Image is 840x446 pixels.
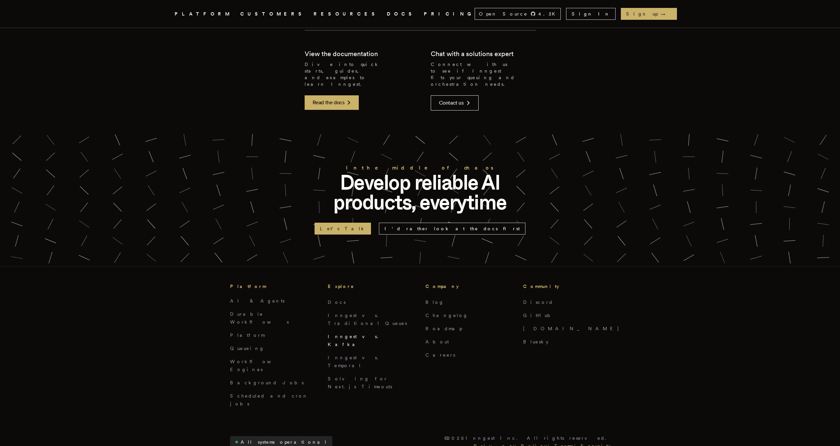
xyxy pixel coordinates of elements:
[315,173,526,212] p: Develop reliable AI products, everytime
[305,61,410,87] p: Dive into quick starts, guides, and examples to learn Inngest.
[328,334,382,347] a: Inngest vs. Kafka
[431,95,479,111] a: Contact us
[230,298,285,303] a: AI & Agents
[305,95,359,110] a: Read the docs
[230,359,287,372] a: Workflow Engines
[230,333,265,338] a: Platform
[379,223,525,235] a: I'd rather look at the docs first
[425,326,462,331] a: Roadmap
[314,10,379,18] button: RESOURCES
[328,313,407,326] a: Inngest vs. Traditional Queues
[175,10,232,18] button: PLATFORM
[425,352,455,358] a: Careers
[621,8,677,20] a: Sign up
[230,393,308,406] a: Scheduled and cron jobs
[431,49,514,58] h2: Chat with a solutions expert
[523,300,553,305] a: Discord
[660,11,672,17] span: →
[425,282,513,290] h3: Company
[230,380,304,385] a: Background Jobs
[230,346,265,351] a: Queueing
[425,300,444,305] a: Blog
[315,223,371,235] a: Let's Talk
[328,282,415,290] h3: Explore
[230,311,289,325] a: Durable Workflows
[523,313,554,318] a: GitHub
[240,10,306,18] a: CUSTOMERS
[328,300,346,305] a: Docs
[431,61,536,87] p: Connect with us to see if Inngest fits your queuing and orchestration needs.
[523,282,610,290] h3: Community
[328,376,392,389] a: Solving for Next.js Timeouts
[305,49,378,58] h2: View the documentation
[444,434,610,442] p: © 2025 Inngest Inc. All rights reserved.
[538,11,559,17] span: 4.3 K
[230,282,317,290] h3: Platform
[387,10,416,18] a: DOCS
[523,339,548,344] a: Bluesky
[424,10,475,18] a: PRICING
[425,313,468,318] a: Changelog
[315,163,526,173] h2: In the middle of chaos
[479,11,528,17] span: Open Source
[523,326,620,331] a: [DOMAIN_NAME]
[425,339,449,344] a: About
[566,8,616,20] a: Sign In
[328,355,382,368] a: Inngest vs. Temporal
